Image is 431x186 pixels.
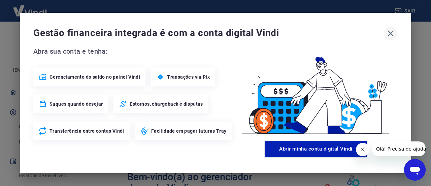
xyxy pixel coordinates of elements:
[33,46,234,57] span: Abra sua conta e tenha:
[372,141,426,156] iframe: Mensagem da empresa
[404,159,426,181] iframe: Botão para abrir a janela de mensagens
[167,74,210,80] span: Transações via Pix
[151,128,227,134] span: Facilidade em pagar faturas Tray
[49,74,140,80] span: Gerenciamento do saldo no painel Vindi
[49,128,124,134] span: Transferência entre contas Vindi
[4,5,57,10] span: Olá! Precisa de ajuda?
[356,143,369,156] iframe: Fechar mensagem
[234,46,398,138] img: Good Billing
[130,101,203,107] span: Estornos, chargeback e disputas
[265,141,367,157] button: Abrir minha conta digital Vindi
[33,26,384,40] span: Gestão financeira integrada é com a conta digital Vindi
[49,101,103,107] span: Saques quando desejar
